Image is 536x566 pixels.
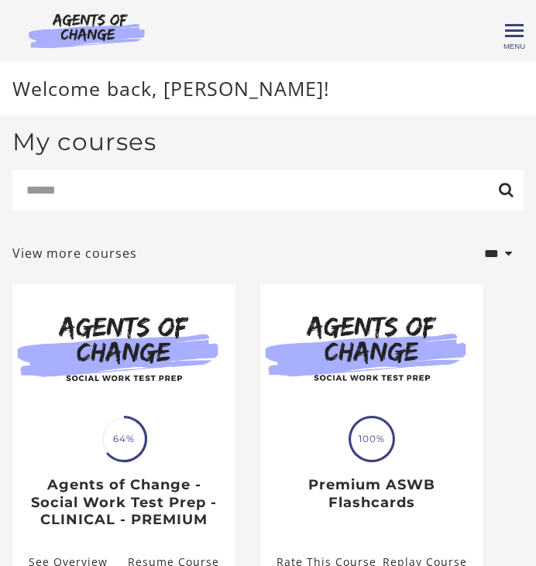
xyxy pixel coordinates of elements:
img: Agents of Change Logo [12,12,161,48]
span: Toggle menu [505,29,524,32]
p: Welcome back, [PERSON_NAME]! [12,74,524,104]
h2: My courses [12,128,156,157]
span: 64% [103,418,145,460]
span: 100% [351,418,393,460]
h3: Agents of Change - Social Work Test Prep - CLINICAL - PREMIUM [25,476,223,529]
span: Menu [503,42,525,50]
button: Toggle menu Menu [505,22,524,40]
h3: Premium ASWB Flashcards [273,476,471,511]
a: View more courses [12,244,137,262]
